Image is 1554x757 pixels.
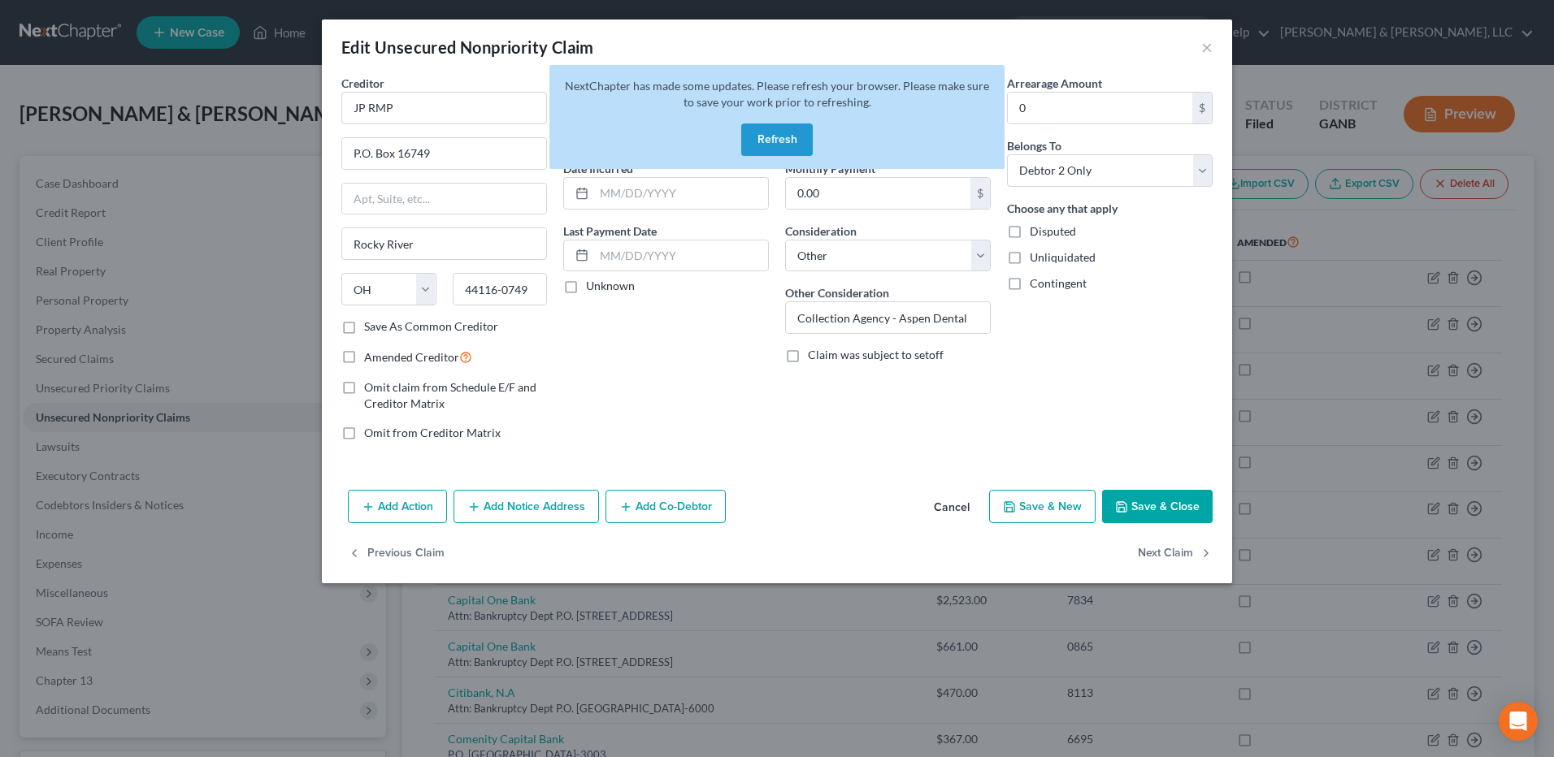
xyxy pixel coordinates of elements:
span: Disputed [1030,224,1076,238]
input: Enter zip... [453,273,548,305]
span: Belongs To [1007,139,1061,153]
input: Apt, Suite, etc... [342,184,546,214]
span: Amended Creditor [364,350,459,364]
label: Other Consideration [785,284,889,301]
input: MM/DD/YYYY [594,240,768,271]
input: Search creditor by name... [341,92,547,124]
span: Creditor [341,76,384,90]
input: 0.00 [1008,93,1192,123]
label: Consideration [785,223,857,240]
span: Omit from Creditor Matrix [364,426,501,439]
div: $ [970,178,990,209]
div: $ [1192,93,1212,123]
button: Previous Claim [348,536,445,570]
button: Add Action [348,490,447,524]
label: Choose any that apply [1007,200,1118,217]
span: Contingent [1030,276,1087,290]
button: Refresh [741,123,813,156]
span: Omit claim from Schedule E/F and Creditor Matrix [364,380,536,410]
button: Cancel [921,491,983,524]
span: Unliquidated [1030,250,1096,264]
button: Add Co-Debtor [606,490,726,524]
label: Arrearage Amount [1007,75,1102,92]
span: Claim was subject to setoff [808,348,944,361]
input: Enter address... [342,138,546,169]
button: Add Notice Address [454,490,599,524]
label: Last Payment Date [563,223,657,240]
label: Unknown [586,278,635,294]
button: Save & New [989,490,1096,524]
button: Save & Close [1102,490,1213,524]
input: Specify... [786,302,990,333]
span: NextChapter has made some updates. Please refresh your browser. Please make sure to save your wor... [565,79,989,109]
button: × [1201,37,1213,57]
button: Next Claim [1138,536,1213,570]
div: Edit Unsecured Nonpriority Claim [341,36,594,58]
input: Enter city... [342,228,546,259]
label: Save As Common Creditor [364,318,498,335]
div: Open Intercom Messenger [1499,702,1538,741]
input: MM/DD/YYYY [594,178,768,209]
input: 0.00 [786,178,970,209]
